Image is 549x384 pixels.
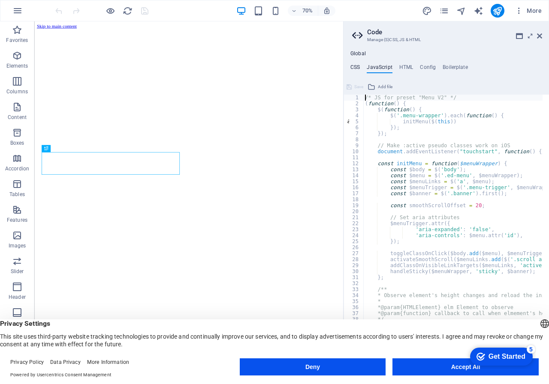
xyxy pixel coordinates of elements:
div: 30 [344,268,364,274]
button: navigator [456,6,467,16]
div: 29 [344,262,364,268]
p: Elements [6,63,28,69]
div: 14 [344,173,364,179]
h4: JavaScript [367,64,392,74]
button: reload [122,6,133,16]
div: 28 [344,256,364,262]
button: text_generator [474,6,484,16]
div: 21 [344,214,364,220]
div: 19 [344,202,364,208]
div: 37 [344,310,364,316]
div: 34 [344,292,364,298]
div: 10 [344,149,364,155]
p: Features [7,217,27,223]
div: 15 [344,179,364,185]
button: pages [439,6,449,16]
h4: CSS [350,64,360,74]
div: 11 [344,155,364,161]
h2: Code [367,28,542,36]
div: 24 [344,232,364,238]
i: Reload page [123,6,133,16]
span: More [515,6,542,15]
h4: Config [420,64,436,74]
p: Accordion [5,165,29,172]
div: 27 [344,250,364,256]
div: 12 [344,161,364,167]
div: Get Started 5 items remaining, 0% complete [7,4,69,22]
p: Boxes [10,140,24,146]
div: 1 [344,95,364,101]
div: 9 [344,143,364,149]
div: 3 [344,107,364,113]
div: 25 [344,238,364,244]
p: Tables [9,191,25,198]
h6: 70% [301,6,314,16]
i: Navigator [456,6,466,16]
div: 17 [344,191,364,196]
button: 70% [288,6,318,16]
p: Favorites [6,37,28,44]
div: Get Started [25,9,62,17]
div: 22 [344,220,364,226]
i: Design (Ctrl+Alt+Y) [422,6,432,16]
div: 18 [344,196,364,202]
button: design [422,6,432,16]
div: 8 [344,137,364,143]
p: Slider [11,268,24,275]
div: 26 [344,244,364,250]
div: 31 [344,274,364,280]
div: 16 [344,185,364,191]
div: 5 [63,2,72,10]
p: Header [9,294,26,301]
div: 23 [344,226,364,232]
div: 36 [344,304,364,310]
i: Publish [492,6,502,16]
div: 5 [344,119,364,125]
i: Pages (Ctrl+Alt+S) [439,6,449,16]
div: 33 [344,286,364,292]
h4: Boilerplate [443,64,468,74]
i: On resize automatically adjust zoom level to fit chosen device. [323,7,331,15]
div: 4 [344,113,364,119]
div: 6 [344,125,364,131]
button: More [511,4,545,18]
h4: Global [350,51,366,57]
button: Add file [366,82,394,92]
div: 35 [344,298,364,304]
button: Click here to leave preview mode and continue editing [105,6,115,16]
p: Images [9,242,26,249]
h3: Manage (S)CSS, JS & HTML [367,36,525,44]
p: Columns [6,88,28,95]
div: 20 [344,208,364,214]
span: Add file [378,82,392,92]
a: Skip to main content [3,3,60,11]
i: AI Writer [474,6,483,16]
p: Content [8,114,27,121]
div: 13 [344,167,364,173]
h4: HTML [399,64,413,74]
div: 7 [344,131,364,137]
div: 32 [344,280,364,286]
div: 2 [344,101,364,107]
div: 38 [344,316,364,322]
button: publish [491,4,504,18]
